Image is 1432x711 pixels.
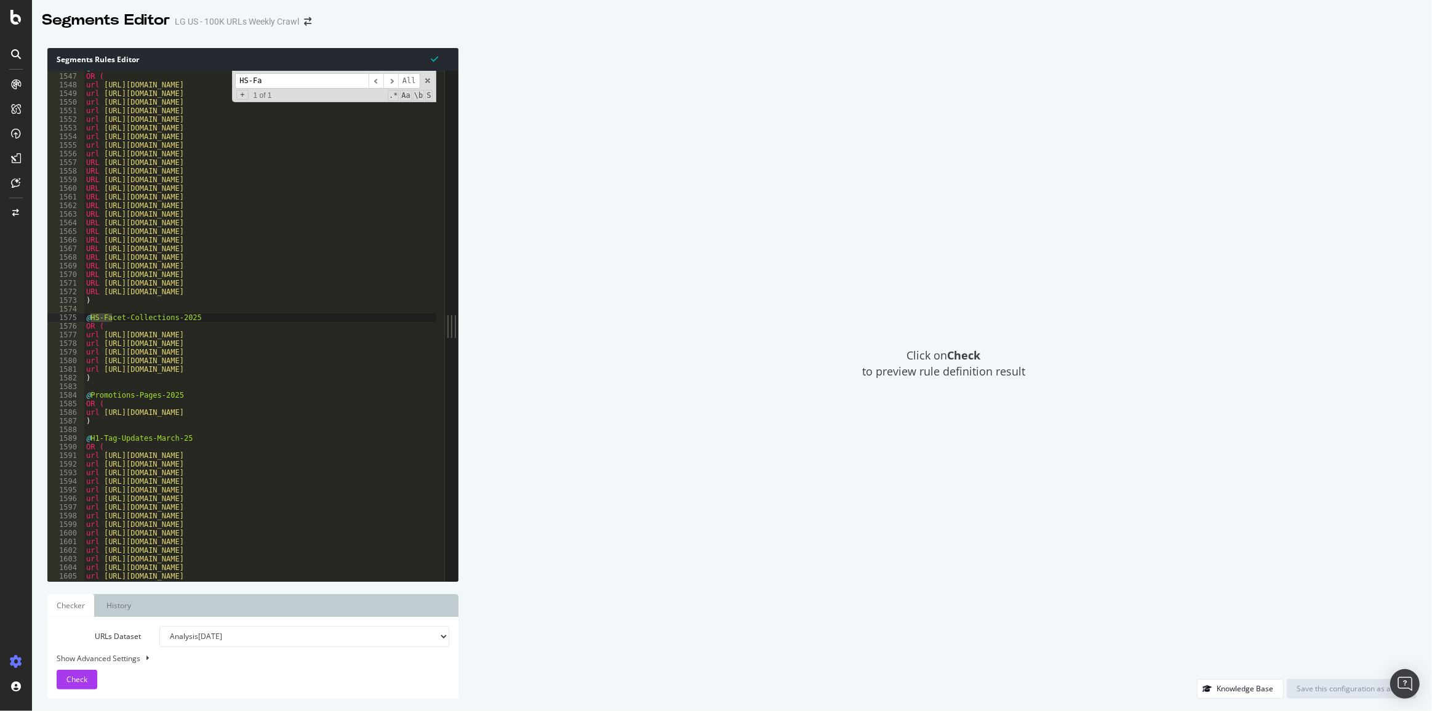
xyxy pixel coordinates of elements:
[425,90,432,101] span: Search In Selection
[47,175,84,184] div: 1559
[47,322,84,331] div: 1576
[47,227,84,236] div: 1565
[400,90,411,101] span: CaseSensitive Search
[47,503,84,512] div: 1597
[47,512,84,520] div: 1598
[47,468,84,477] div: 1593
[47,81,84,89] div: 1548
[47,253,84,262] div: 1568
[47,48,458,71] div: Segments Rules Editor
[413,90,424,101] span: Whole Word Search
[1390,669,1420,699] div: Open Intercom Messenger
[47,356,84,365] div: 1580
[47,219,84,227] div: 1564
[431,53,439,65] span: Syntax is valid
[235,73,369,89] input: Search for
[236,90,248,100] span: Toggle Replace mode
[47,262,84,270] div: 1569
[47,72,84,81] div: 1547
[47,279,84,287] div: 1571
[57,670,97,689] button: Check
[47,451,84,460] div: 1591
[42,10,170,31] div: Segments Editor
[47,382,84,391] div: 1583
[66,674,87,685] span: Check
[383,73,398,89] span: ​
[304,17,311,26] div: arrow-right-arrow-left
[862,348,1025,379] span: Click on to preview rule definition result
[97,594,140,617] a: History
[47,210,84,219] div: 1563
[47,434,84,443] div: 1589
[249,91,277,100] span: 1 of 1
[47,594,94,617] a: Checker
[47,287,84,296] div: 1572
[47,563,84,572] div: 1604
[47,331,84,339] div: 1577
[47,374,84,382] div: 1582
[1197,683,1284,694] a: Knowledge Base
[47,537,84,546] div: 1601
[47,98,84,106] div: 1550
[47,443,84,451] div: 1590
[47,141,84,150] div: 1555
[388,90,399,101] span: RegExp Search
[47,408,84,417] div: 1586
[47,158,84,167] div: 1557
[47,106,84,115] div: 1551
[47,626,150,647] label: URLs Dataset
[47,132,84,141] div: 1554
[47,417,84,425] div: 1587
[47,270,84,279] div: 1570
[1287,679,1417,699] button: Save this configuration as active
[47,460,84,468] div: 1592
[1217,683,1273,694] div: Knowledge Base
[47,546,84,555] div: 1602
[47,244,84,253] div: 1567
[47,477,84,486] div: 1594
[47,653,440,664] div: Show Advanced Settings
[47,580,84,589] div: 1606
[47,486,84,494] div: 1595
[47,150,84,158] div: 1556
[47,115,84,124] div: 1552
[47,184,84,193] div: 1560
[175,15,299,28] div: LG US - 100K URLs Weekly Crawl
[47,339,84,348] div: 1578
[47,494,84,503] div: 1596
[47,365,84,374] div: 1581
[47,348,84,356] div: 1579
[47,572,84,580] div: 1605
[47,89,84,98] div: 1549
[47,313,84,322] div: 1575
[1197,679,1284,699] button: Knowledge Base
[47,236,84,244] div: 1566
[47,529,84,537] div: 1600
[47,400,84,408] div: 1585
[47,167,84,175] div: 1558
[47,124,84,132] div: 1553
[47,193,84,201] div: 1561
[47,201,84,210] div: 1562
[47,391,84,400] div: 1584
[369,73,383,89] span: ​
[47,305,84,313] div: 1574
[47,425,84,434] div: 1588
[947,348,980,363] strong: Check
[47,555,84,563] div: 1603
[47,296,84,305] div: 1573
[1297,683,1407,694] div: Save this configuration as active
[47,520,84,529] div: 1599
[398,73,420,89] span: Alt-Enter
